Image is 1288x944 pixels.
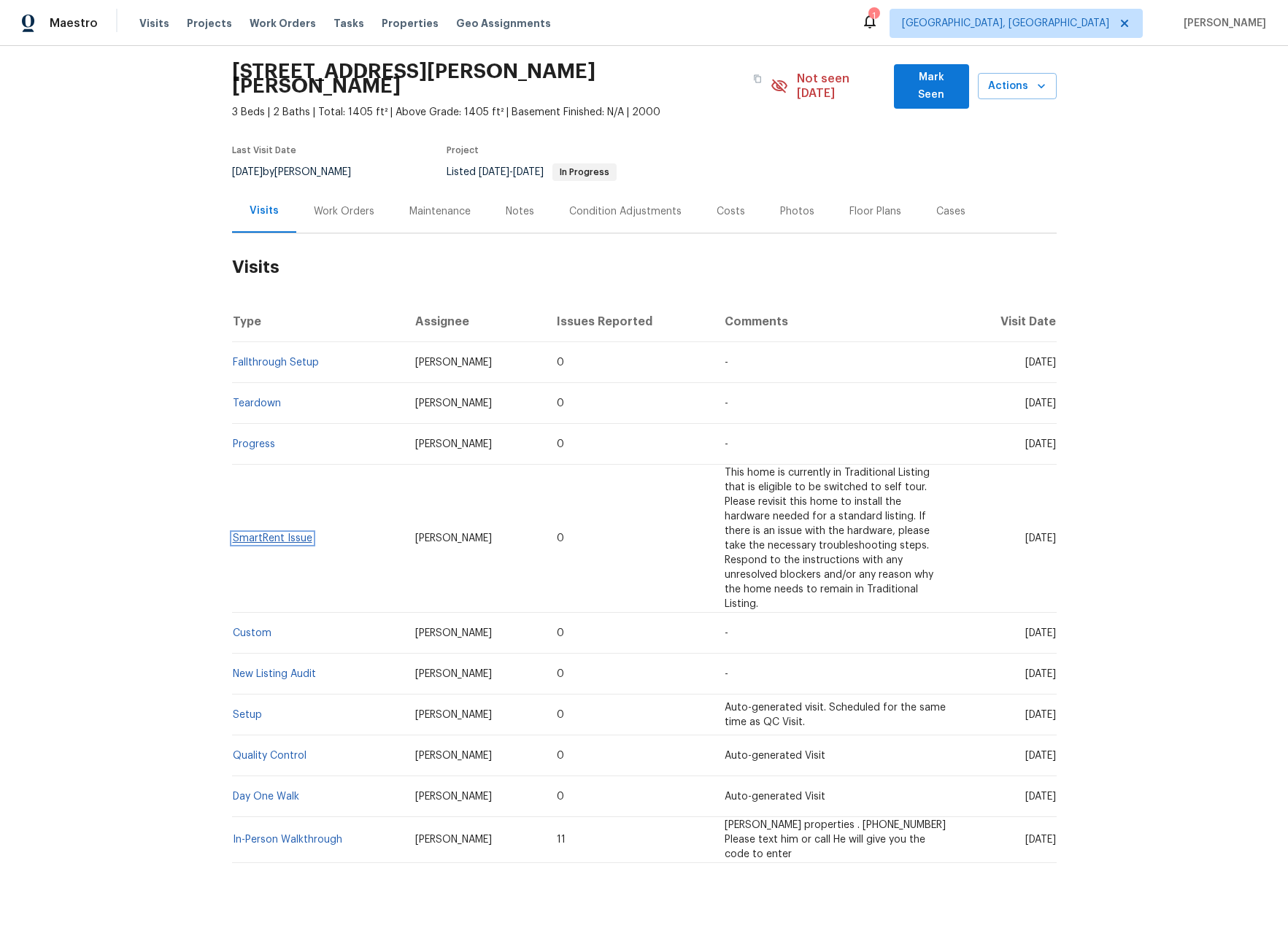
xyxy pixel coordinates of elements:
a: Day One Walk [233,792,299,802]
span: [PERSON_NAME] [415,398,492,409]
span: - [725,628,728,638]
span: - [725,669,728,679]
span: [PERSON_NAME] [415,439,492,449]
a: SmartRent Issue [233,533,312,543]
span: [DATE] [1025,669,1056,679]
span: 0 [557,669,564,679]
a: Progress [233,439,275,449]
button: Actions [978,73,1057,100]
span: Visits [139,16,169,31]
span: Mark Seen [906,69,957,104]
span: Maestro [50,16,98,31]
span: 0 [557,398,564,409]
div: Visits [250,204,279,218]
span: [DATE] [513,167,544,177]
span: Projects [187,16,232,31]
span: Actions [990,77,1045,96]
span: 0 [557,439,564,449]
span: 0 [557,533,564,543]
div: Costs [717,204,745,219]
span: Auto-generated Visit [725,792,825,802]
span: Work Orders [250,16,316,31]
span: Not seen [DATE] [797,71,885,101]
span: Auto-generated visit. Scheduled for the same time as QC Visit. [725,703,946,727]
span: 11 [557,835,566,845]
div: Notes [506,204,534,219]
div: 1 [868,9,879,23]
span: 3 Beds | 2 Baths | Total: 1405 ft² | Above Grade: 1405 ft² | Basement Finished: N/A | 2000 [232,105,771,120]
span: [PERSON_NAME] [415,751,492,761]
span: Auto-generated Visit [725,751,825,761]
span: [PERSON_NAME] [415,792,492,802]
span: [DATE] [1025,533,1056,543]
span: - [725,439,728,449]
span: Tasks [333,18,364,28]
th: Comments [713,301,960,342]
th: Type [232,301,404,342]
span: In Progress [554,168,615,177]
span: Project [447,146,479,155]
th: Visit Date [960,301,1056,342]
button: Copy Address [744,66,771,92]
a: Fallthrough Setup [233,357,319,368]
span: [PERSON_NAME] [1178,16,1266,31]
span: 0 [557,792,564,802]
span: [DATE] [1025,835,1056,845]
span: Last Visit Date [232,146,296,155]
span: Properties [382,16,439,31]
span: [PERSON_NAME] [415,835,492,845]
a: Custom [233,628,271,638]
a: New Listing Audit [233,669,316,679]
span: - [725,357,728,368]
span: [DATE] [1025,751,1056,761]
div: by [PERSON_NAME] [232,163,369,181]
span: Geo Assignments [456,16,551,31]
th: Issues Reported [545,301,713,342]
span: [DATE] [232,167,263,177]
div: Condition Adjustments [569,204,682,219]
span: 0 [557,357,564,368]
div: Work Orders [314,204,374,219]
a: In-Person Walkthrough [233,835,342,845]
h2: [STREET_ADDRESS][PERSON_NAME][PERSON_NAME] [232,64,745,93]
span: [PERSON_NAME] [415,710,492,720]
a: Setup [233,710,262,720]
a: Teardown [233,398,281,409]
a: Quality Control [233,751,306,761]
h2: Visits [232,233,1057,301]
span: 0 [557,628,564,638]
span: [PERSON_NAME] properties . [PHONE_NUMBER] Please text him or call He will give you the code to enter [725,820,946,859]
span: [DATE] [1025,357,1056,368]
span: [DATE] [479,167,509,177]
div: Maintenance [409,204,471,219]
span: Listed [447,167,617,177]
span: [DATE] [1025,792,1056,802]
button: Mark Seen [894,64,969,109]
span: [PERSON_NAME] [415,669,492,679]
span: [GEOGRAPHIC_DATA], [GEOGRAPHIC_DATA] [902,16,1109,31]
span: [DATE] [1025,628,1056,638]
span: 0 [557,751,564,761]
div: Cases [936,204,965,219]
span: [PERSON_NAME] [415,533,492,543]
span: - [479,167,544,177]
span: - [725,398,728,409]
span: [PERSON_NAME] [415,357,492,368]
th: Assignee [404,301,545,342]
span: [DATE] [1025,710,1056,720]
span: [DATE] [1025,439,1056,449]
span: 0 [557,710,564,720]
span: This home is currently in Traditional Listing that is eligible to be switched to self tour. Pleas... [725,468,933,609]
div: Floor Plans [849,204,901,219]
div: Photos [780,204,814,219]
span: [DATE] [1025,398,1056,409]
span: [PERSON_NAME] [415,628,492,638]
